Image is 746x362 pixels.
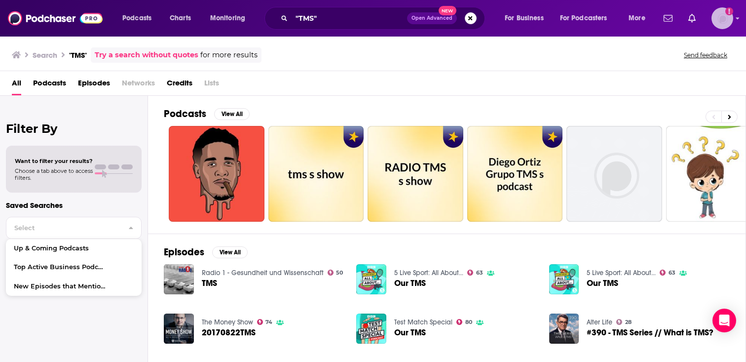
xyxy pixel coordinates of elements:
[712,309,736,332] div: Open Intercom Messenger
[356,264,386,294] img: Our TMS
[587,269,656,277] a: 5 Live Sport: All About...
[587,328,713,337] a: #390 - TMS Series // What is TMS?
[6,201,142,210] p: Saved Searches
[456,319,472,325] a: 80
[476,271,483,275] span: 63
[411,16,452,21] span: Open Advanced
[204,75,219,95] span: Lists
[465,320,472,324] span: 80
[167,75,192,95] a: Credits
[660,10,676,27] a: Show notifications dropdown
[439,6,456,15] span: New
[625,320,632,324] span: 28
[467,270,483,276] a: 63
[122,75,155,95] span: Networks
[95,49,198,61] a: Try a search without quotes
[33,50,57,60] h3: Search
[356,314,386,344] img: Our TMS
[214,108,250,120] button: View All
[164,108,206,120] h2: Podcasts
[725,7,733,15] svg: Add a profile image
[587,318,612,326] a: Alter Life
[164,108,250,120] a: PodcastsView All
[12,75,21,95] a: All
[33,75,66,95] a: Podcasts
[6,121,142,136] h2: Filter By
[711,7,733,29] img: User Profile
[711,7,733,29] span: Logged in as EvolveMKD
[394,269,463,277] a: 5 Live Sport: All About...
[681,51,730,59] button: Send feedback
[274,7,494,30] div: Search podcasts, credits, & more...
[122,11,151,25] span: Podcasts
[505,11,544,25] span: For Business
[554,10,622,26] button: open menu
[203,10,258,26] button: open menu
[202,318,253,326] a: The Money Show
[265,320,272,324] span: 74
[6,217,142,239] button: Select
[8,9,103,28] img: Podchaser - Follow, Share and Rate Podcasts
[560,11,607,25] span: For Podcasters
[78,75,110,95] a: Episodes
[210,11,245,25] span: Monitoring
[257,319,273,325] a: 74
[202,269,324,277] a: Radio 1 - Gesundheit und Wissenschaft
[684,10,700,27] a: Show notifications dropdown
[69,50,87,60] h3: "TMS"
[163,10,197,26] a: Charts
[328,270,343,276] a: 50
[164,314,194,344] img: 20170822TMS
[115,10,164,26] button: open menu
[394,328,426,337] a: Our TMS
[622,10,658,26] button: open menu
[394,318,452,326] a: Test Match Special
[292,10,407,26] input: Search podcasts, credits, & more...
[164,264,194,294] img: TMS
[14,264,109,271] span: Top Active Business Podcasts
[200,49,258,61] span: for more results
[14,245,109,252] span: Up & Coming Podcasts
[549,264,579,294] img: Our TMS
[164,246,204,258] h2: Episodes
[212,246,248,258] button: View All
[336,271,343,275] span: 50
[669,271,675,275] span: 63
[164,246,248,258] a: EpisodesView All
[549,314,579,344] img: #390 - TMS Series // What is TMS?
[587,279,618,287] a: Our TMS
[6,225,120,231] span: Select
[202,328,256,337] a: 20170822TMS
[394,279,426,287] a: Our TMS
[660,270,675,276] a: 63
[15,158,93,164] span: Want to filter your results?
[202,279,217,287] a: TMS
[629,11,645,25] span: More
[616,319,632,325] a: 28
[15,167,93,181] span: Choose a tab above to access filters.
[407,12,457,24] button: Open AdvancedNew
[711,7,733,29] button: Show profile menu
[498,10,556,26] button: open menu
[14,283,109,290] span: New Episodes that Mention "Pepsi"
[170,11,191,25] span: Charts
